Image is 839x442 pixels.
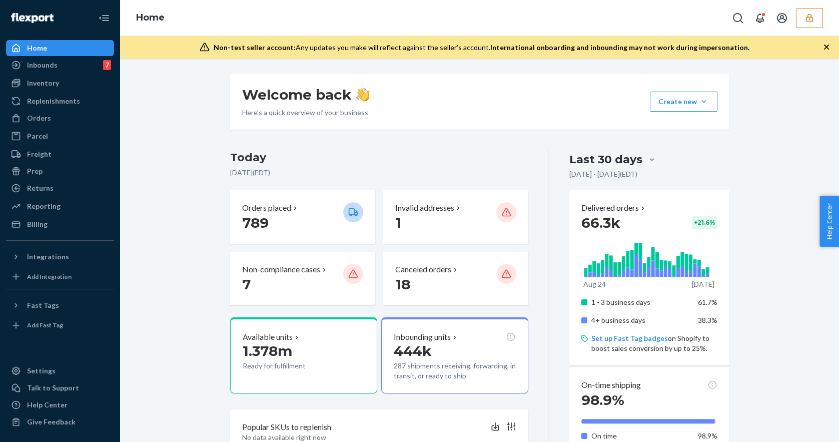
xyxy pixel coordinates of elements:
p: Canceled orders [395,264,451,275]
p: [DATE] [692,279,714,289]
button: Talk to Support [6,380,114,396]
a: Reporting [6,198,114,214]
button: Inbounding units444k287 shipments receiving, forwarding, in transit, or ready to ship [381,317,528,393]
span: 38.3% [698,316,717,324]
div: Parcel [27,131,48,141]
div: Inventory [27,78,59,88]
p: 4+ business days [591,315,690,325]
button: Open notifications [750,8,770,28]
a: Prep [6,163,114,179]
div: + 21.6 % [692,216,717,229]
div: Talk to Support [27,383,79,393]
p: 287 shipments receiving, forwarding, in transit, or ready to ship [394,361,516,381]
p: Available units [243,331,293,343]
a: Orders [6,110,114,126]
p: 1 - 3 business days [591,297,690,307]
div: Add Fast Tag [27,321,63,329]
button: Delivered orders [581,202,647,214]
div: Help Center [27,400,68,410]
div: 7 [103,60,111,70]
button: Give Feedback [6,414,114,430]
a: Add Fast Tag [6,317,114,333]
a: Parcel [6,128,114,144]
a: Set up Fast Tag badges [591,334,668,342]
a: Home [6,40,114,56]
button: Create new [650,92,717,112]
button: Fast Tags [6,297,114,313]
div: Prep [27,166,43,176]
div: Last 30 days [569,152,642,167]
h1: Welcome back [242,86,370,104]
span: Non-test seller account: [214,43,296,52]
a: Billing [6,216,114,232]
button: Invalid addresses 1 [383,190,528,244]
p: On-time shipping [581,379,641,391]
div: Give Feedback [27,417,76,427]
span: 66.3k [581,214,620,231]
div: Inbounds [27,60,58,70]
a: Settings [6,363,114,379]
h3: Today [230,150,529,166]
p: Ready for fulfillment [243,361,335,371]
div: Fast Tags [27,300,59,310]
p: on Shopify to boost sales conversion by up to 25%. [591,333,717,353]
a: Returns [6,180,114,196]
button: Close Navigation [94,8,114,28]
p: On time [591,431,690,441]
div: Replenishments [27,96,80,106]
p: [DATE] ( EDT ) [230,168,529,178]
p: Here’s a quick overview of your business [242,108,370,118]
div: Freight [27,149,52,159]
img: Flexport logo [11,13,54,23]
button: Help Center [819,196,839,247]
a: Freight [6,146,114,162]
iframe: Opens a widget where you can chat to one of our agents [774,412,829,437]
div: Returns [27,183,54,193]
span: 789 [242,214,269,231]
button: Canceled orders 18 [383,252,528,305]
p: Aug 24 [583,279,606,289]
span: 98.9% [581,391,624,408]
p: Invalid addresses [395,202,454,214]
span: 7 [242,276,251,293]
button: Non-compliance cases 7 [230,252,375,305]
ol: breadcrumbs [128,4,173,33]
p: Non-compliance cases [242,264,320,275]
button: Open account menu [772,8,792,28]
a: Add Integration [6,269,114,285]
span: 1.378m [243,342,292,359]
p: [DATE] - [DATE] ( EDT ) [569,169,637,179]
button: Open Search Box [728,8,748,28]
div: Reporting [27,201,61,211]
span: 444k [394,342,432,359]
p: Popular SKUs to replenish [242,421,331,433]
div: Billing [27,219,48,229]
button: Integrations [6,249,114,265]
p: Inbounding units [394,331,451,343]
div: Settings [27,366,56,376]
span: 61.7% [698,298,717,306]
a: Replenishments [6,93,114,109]
button: Available units1.378mReady for fulfillment [230,317,377,393]
span: 18 [395,276,410,293]
a: Help Center [6,397,114,413]
div: Integrations [27,252,69,262]
button: Orders placed 789 [230,190,375,244]
span: 1 [395,214,401,231]
img: hand-wave emoji [356,88,370,102]
div: Home [27,43,47,53]
div: Orders [27,113,51,123]
div: Add Integration [27,272,72,281]
p: Orders placed [242,202,291,214]
span: 98.9% [698,431,717,440]
div: Any updates you make will reflect against the seller's account. [214,43,749,53]
a: Home [136,12,165,23]
a: Inbounds7 [6,57,114,73]
span: International onboarding and inbounding may not work during impersonation. [490,43,749,52]
a: Inventory [6,75,114,91]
